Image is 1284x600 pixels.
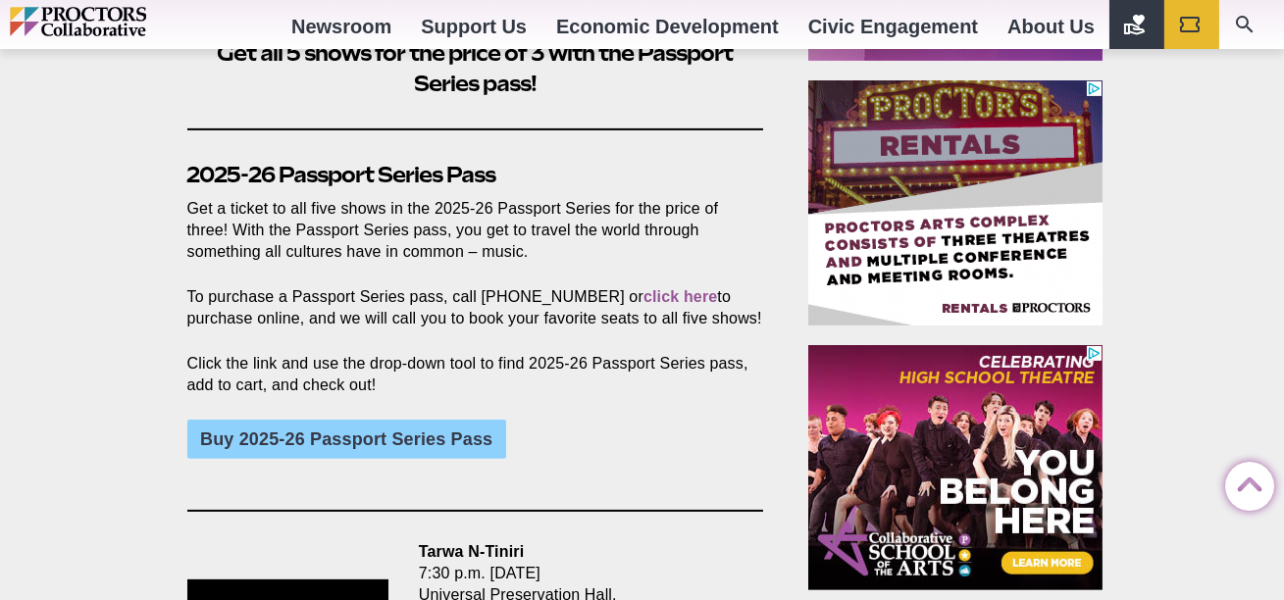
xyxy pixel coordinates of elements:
h2: Get all 5 shows for the price of 3 with the Passport Series pass! [187,38,764,99]
a: Back to Top [1225,463,1264,502]
p: Click the link and use the drop-down tool to find 2025-26 Passport Series pass, add to cart, and ... [187,353,764,396]
h2: 2025-26 Passport Series Pass [187,160,764,190]
iframe: Advertisement [808,345,1103,590]
a: click here [643,288,717,305]
iframe: Advertisement [808,80,1103,325]
strong: Tarwa N-Tiniri [419,543,524,560]
p: To purchase a Passport Series pass, call [PHONE_NUMBER] or to purchase online, and we will call y... [187,286,764,329]
a: Buy 2025-26 Passport Series Pass [187,420,506,459]
img: Proctors logo [10,7,231,36]
p: Get a ticket to all five shows in the 2025-26 Passport Series for the price of three! With the Pa... [187,198,764,263]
